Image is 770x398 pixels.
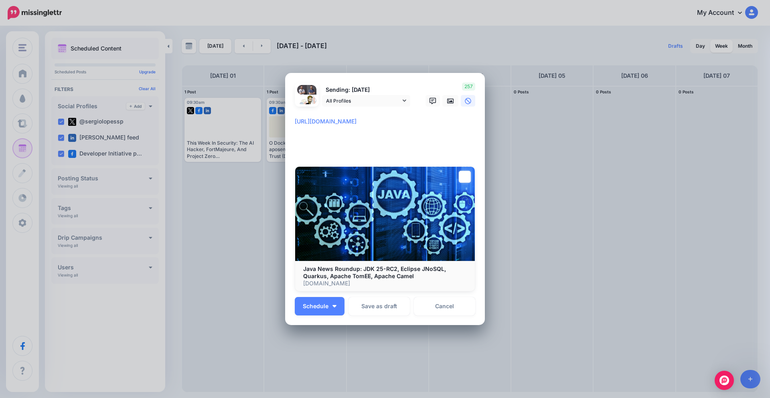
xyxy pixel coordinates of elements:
img: arrow-down-white.png [332,305,336,307]
b: Java News Roundup: JDK 25-RC2, Eclipse JNoSQL, Quarkus, Apache TomEE, Apache Camel [303,265,446,279]
a: Cancel [414,297,475,315]
span: 257 [462,83,475,91]
span: All Profiles [326,97,401,105]
img: 1745356928895-67863.png [297,85,307,95]
div: Open Intercom Messenger [715,371,734,390]
img: QppGEvPG-82148.jpg [297,95,316,114]
button: Save as draft [349,297,410,315]
img: Java News Roundup: JDK 25-RC2, Eclipse JNoSQL, Quarkus, Apache TomEE, Apache Camel [295,167,475,261]
a: All Profiles [322,95,410,107]
p: [DOMAIN_NAME] [303,280,467,287]
button: Schedule [295,297,344,315]
span: Schedule [303,303,328,309]
p: Sending: [DATE] [322,85,410,95]
img: 404938064_7577128425634114_8114752557348925942_n-bsa142071.jpg [307,85,316,95]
